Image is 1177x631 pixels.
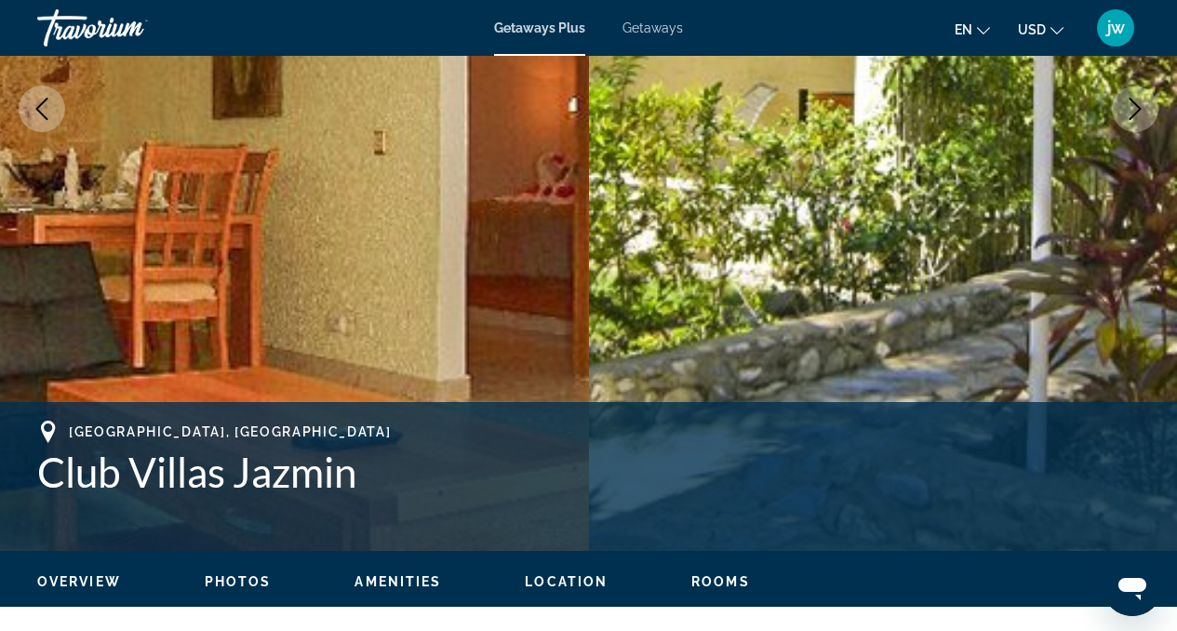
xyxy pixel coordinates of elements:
[19,86,65,132] button: Previous image
[354,573,441,590] button: Amenities
[205,574,272,589] span: Photos
[955,16,990,43] button: Change language
[1112,86,1158,132] button: Next image
[622,20,683,35] a: Getaways
[205,573,272,590] button: Photos
[955,22,972,37] span: en
[69,424,391,439] span: [GEOGRAPHIC_DATA], [GEOGRAPHIC_DATA]
[691,573,750,590] button: Rooms
[525,573,608,590] button: Location
[37,573,121,590] button: Overview
[1091,8,1140,47] button: User Menu
[1103,557,1162,616] iframe: Button to launch messaging window
[37,574,121,589] span: Overview
[1018,16,1063,43] button: Change currency
[691,574,750,589] span: Rooms
[494,20,585,35] a: Getaways Plus
[1107,19,1125,37] span: jw
[37,4,223,52] a: Travorium
[1018,22,1046,37] span: USD
[37,448,1140,496] h1: Club Villas Jazmin
[525,574,608,589] span: Location
[354,574,441,589] span: Amenities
